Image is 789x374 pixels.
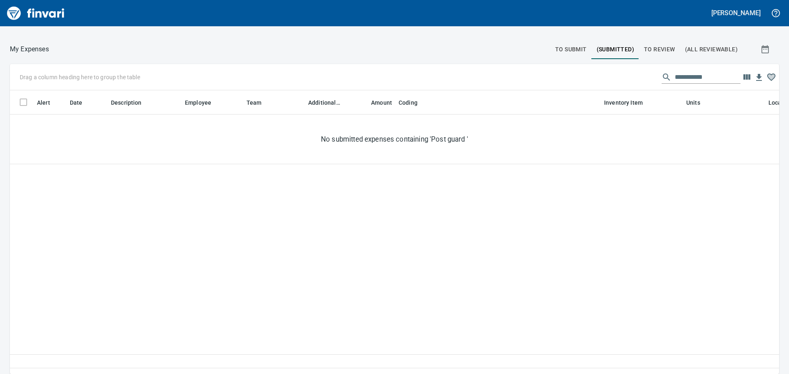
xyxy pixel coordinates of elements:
nav: breadcrumb [10,44,49,54]
span: Alert [37,98,50,108]
span: Date [70,98,83,108]
span: Description [111,98,142,108]
span: Inventory Item [604,98,653,108]
span: Description [111,98,152,108]
span: Amount [371,98,392,108]
span: Additional Reviewer [308,98,340,108]
span: To Review [644,44,675,55]
span: (All Reviewable) [685,44,738,55]
img: Finvari [5,3,67,23]
p: Drag a column heading here to group the table [20,73,140,81]
p: My Expenses [10,44,49,54]
span: To Submit [555,44,587,55]
span: (Submitted) [597,44,634,55]
span: Date [70,98,93,108]
h5: [PERSON_NAME] [711,9,761,17]
span: Alert [37,98,61,108]
span: Units [686,98,711,108]
span: Coding [399,98,428,108]
span: Employee [185,98,211,108]
button: Column choices favorited. Click to reset to default [765,71,777,83]
span: Units [686,98,700,108]
span: Team [247,98,262,108]
button: [PERSON_NAME] [709,7,763,19]
span: Team [247,98,272,108]
button: Download Table [753,71,765,84]
span: Employee [185,98,222,108]
button: Show transactions within a particular date range [753,39,779,59]
big: No submitted expenses containing 'Post guard ' [321,134,468,144]
span: Amount [360,98,392,108]
button: Choose columns to display [741,71,753,83]
span: Inventory Item [604,98,643,108]
span: Coding [399,98,418,108]
span: Additional Reviewer [308,98,351,108]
